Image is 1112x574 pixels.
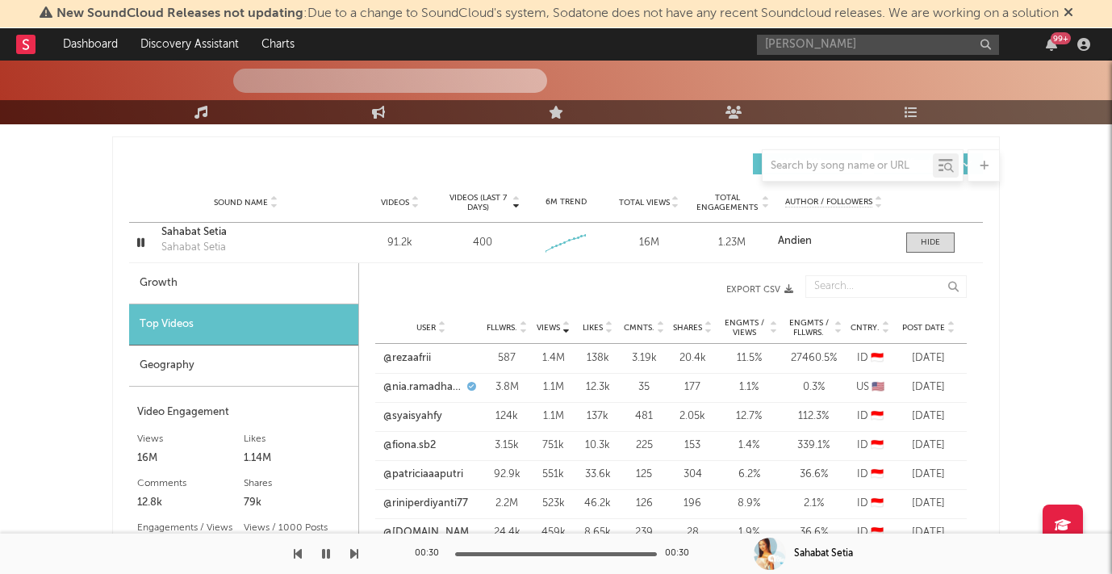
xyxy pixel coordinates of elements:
[487,525,527,541] div: 24.4k
[487,467,527,483] div: 92.9k
[383,409,442,425] a: @syaisyahfy
[624,438,664,454] div: 225
[362,235,437,251] div: 91.2k
[898,379,959,396] div: [DATE]
[672,467,713,483] div: 304
[244,474,350,493] div: Shares
[624,525,664,541] div: 239
[898,496,959,512] div: [DATE]
[672,379,713,396] div: 177
[137,518,244,538] div: Engagements / Views
[785,379,842,396] div: 0.3 %
[579,467,616,483] div: 33.6k
[537,323,560,333] span: Views
[851,323,880,333] span: Cntry.
[778,236,812,246] strong: Andien
[129,304,358,346] div: Top Videos
[129,263,358,304] div: Growth
[487,438,527,454] div: 3.15k
[619,198,670,207] span: Total Views
[778,236,890,247] a: Andien
[535,409,571,425] div: 1.1M
[535,438,571,454] div: 751k
[473,235,492,251] div: 400
[161,224,330,241] div: Sahabat Setia
[535,467,571,483] div: 551k
[1051,32,1071,44] div: 99 +
[214,198,268,207] span: Sound Name
[721,496,777,512] div: 8.9 %
[129,28,250,61] a: Discovery Assistant
[579,379,616,396] div: 12.3k
[850,350,890,367] div: ID
[672,350,713,367] div: 20.4k
[850,496,890,512] div: ID
[56,7,1059,20] span: : Due to a change to SoundCloud's system, Sodatone does not have any recent Soundcloud releases. ...
[785,409,842,425] div: 112.3 %
[579,525,616,541] div: 8.65k
[487,409,527,425] div: 124k
[612,235,687,251] div: 16M
[672,409,713,425] div: 2.05k
[250,28,306,61] a: Charts
[624,496,664,512] div: 126
[785,197,872,207] span: Author / Followers
[52,28,129,61] a: Dashboard
[850,467,890,483] div: ID
[137,474,244,493] div: Comments
[721,438,777,454] div: 1.4 %
[871,498,884,509] span: 🇮🇩
[624,409,664,425] div: 481
[898,467,959,483] div: [DATE]
[898,350,959,367] div: [DATE]
[579,496,616,512] div: 46.2k
[487,496,527,512] div: 2.2M
[529,196,604,208] div: 6M Trend
[871,527,884,538] span: 🇮🇩
[583,323,603,333] span: Likes
[794,547,853,561] div: Sahabat Setia
[383,525,479,541] a: @[DOMAIN_NAME]_lovers
[850,379,890,396] div: US
[579,409,616,425] div: 137k
[383,350,431,367] a: @rezaafrii
[721,467,777,483] div: 6.2 %
[137,449,244,468] div: 16M
[672,438,713,454] div: 153
[244,429,350,449] div: Likes
[624,323,654,333] span: Cmnts.
[850,409,890,425] div: ID
[757,35,999,55] input: Search for artists
[850,438,890,454] div: ID
[763,160,933,173] input: Search by song name or URL
[672,525,713,541] div: 28
[665,544,697,564] div: 00:30
[785,525,842,541] div: 36.6 %
[535,496,571,512] div: 523k
[383,496,468,512] a: @riniperdiyanti77
[445,193,511,212] span: Videos (last 7 days)
[871,411,884,421] span: 🇮🇩
[487,350,527,367] div: 587
[721,350,777,367] div: 11.5 %
[161,240,226,256] div: Sahabat Setia
[244,493,350,513] div: 79k
[805,275,967,298] input: Search...
[721,409,777,425] div: 12.7 %
[871,469,884,480] span: 🇮🇩
[579,350,616,367] div: 138k
[872,382,884,392] span: 🇺🇸
[721,379,777,396] div: 1.1 %
[624,350,664,367] div: 3.19k
[785,350,842,367] div: 27460.5 %
[415,544,447,564] div: 00:30
[391,285,793,295] button: Export CSV
[56,7,303,20] span: New SoundCloud Releases not updating
[902,323,945,333] span: Post Date
[673,323,702,333] span: Shares
[416,323,436,333] span: User
[381,198,409,207] span: Videos
[383,467,463,483] a: @patriciaaaputri
[383,438,436,454] a: @fiona.sb2
[785,438,842,454] div: 339.1 %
